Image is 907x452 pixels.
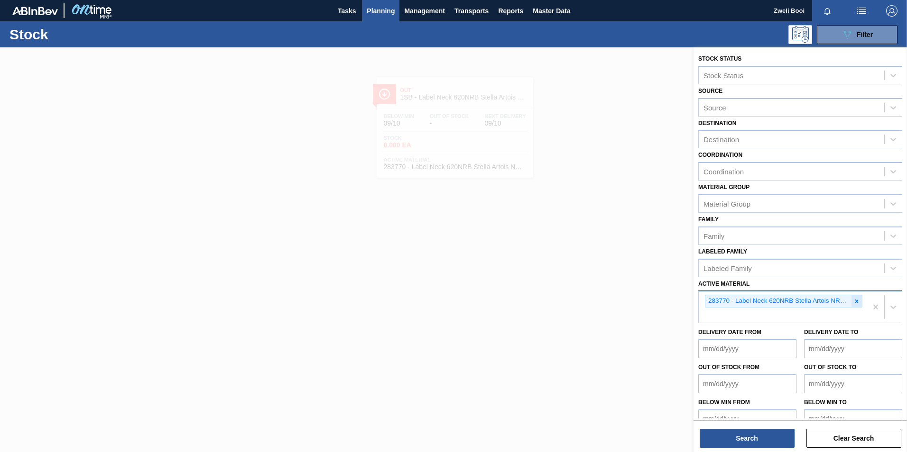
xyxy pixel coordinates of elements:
button: Notifications [812,4,842,18]
label: Below Min from [698,399,750,406]
label: Out of Stock from [698,364,759,371]
label: Out of Stock to [804,364,856,371]
input: mm/dd/yyyy [698,339,796,358]
div: Programming: no user selected [788,25,812,44]
div: Destination [703,136,739,144]
label: Labeled Family [698,248,747,255]
label: Destination [698,120,736,127]
div: 283770 - Label Neck 620NRB Stella Artois NRB PU [705,295,851,307]
label: Delivery Date to [804,329,858,335]
div: Source [703,103,726,111]
span: Reports [498,5,523,17]
label: Family [698,216,719,223]
img: TNhmsLtSVTkK8tSr43FrP2fwEKptu5GPRR3wAAAABJRU5ErkJggg== [12,7,58,15]
div: Family [703,232,724,240]
input: mm/dd/yyyy [804,374,902,393]
label: Below Min to [804,399,847,406]
span: Planning [367,5,395,17]
button: Filter [817,25,898,44]
img: userActions [856,5,867,17]
label: Source [698,88,722,94]
label: Delivery Date from [698,329,761,335]
label: Material Group [698,184,750,190]
div: Stock Status [703,71,743,79]
span: Filter [857,31,873,38]
label: Active Material [698,280,750,287]
div: Coordination [703,168,744,176]
input: mm/dd/yyyy [804,339,902,358]
label: Coordination [698,152,742,158]
img: Logout [886,5,898,17]
div: Material Group [703,199,750,208]
input: mm/dd/yyyy [698,374,796,393]
span: Tasks [336,5,357,17]
span: Master Data [533,5,570,17]
h1: Stock [9,29,151,40]
label: Stock Status [698,55,741,62]
input: mm/dd/yyyy [804,409,902,428]
span: Transports [454,5,489,17]
div: Labeled Family [703,264,752,272]
span: Management [404,5,445,17]
input: mm/dd/yyyy [698,409,796,428]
